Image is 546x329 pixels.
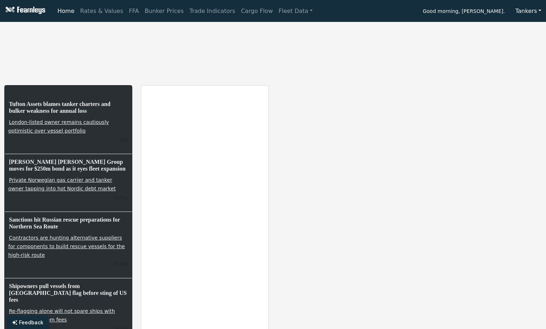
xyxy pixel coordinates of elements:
a: Rates & Values [77,4,126,18]
small: 01/10/2025, 08:59:15 [113,195,128,200]
h6: Tufton Assets blames tanker charters and bulker weakness for annual loss [8,100,128,115]
a: Fleet Data [276,4,315,18]
button: Tankers [511,4,546,18]
a: Trade Indicators [186,4,238,18]
a: Re-flagging alone will not spare ships with Chinese links from fees [8,307,115,323]
iframe: mini symbol-overview TradingView widget [414,85,542,164]
a: Private Norwegian gas carrier and tanker owner tapping into hot Nordic debt market [8,176,117,192]
a: Cargo Flow [238,4,276,18]
iframe: mini symbol-overview TradingView widget [414,164,542,243]
small: 01/10/2025, 08:53:38 [113,261,128,267]
iframe: tickers TradingView widget [4,51,542,77]
a: Home [54,4,77,18]
iframe: market overview TradingView widget [277,85,405,251]
img: Fearnleys Logo [4,6,45,15]
iframe: tickers TradingView widget [4,25,542,51]
h6: [PERSON_NAME] [PERSON_NAME] Group moves for $250m bond as it eyes fleet expansion [8,158,128,173]
a: Contractors are hunting alternative suppliers for components to build rescue vessels for the high... [8,234,125,259]
h6: Sanctions hit Russian rescue preparations for Northern Sea Route [8,216,128,231]
a: Bunker Prices [142,4,186,18]
a: London-listed owner remains cautiously optimistic over vessel portfolio [8,119,109,134]
small: 01/10/2025, 09:58:04 [119,137,128,143]
h6: Shipowners pull vessels from [GEOGRAPHIC_DATA] flag before sting of US fees [8,282,128,304]
a: FFA [126,4,142,18]
span: Good morning, [PERSON_NAME]. [423,6,505,18]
